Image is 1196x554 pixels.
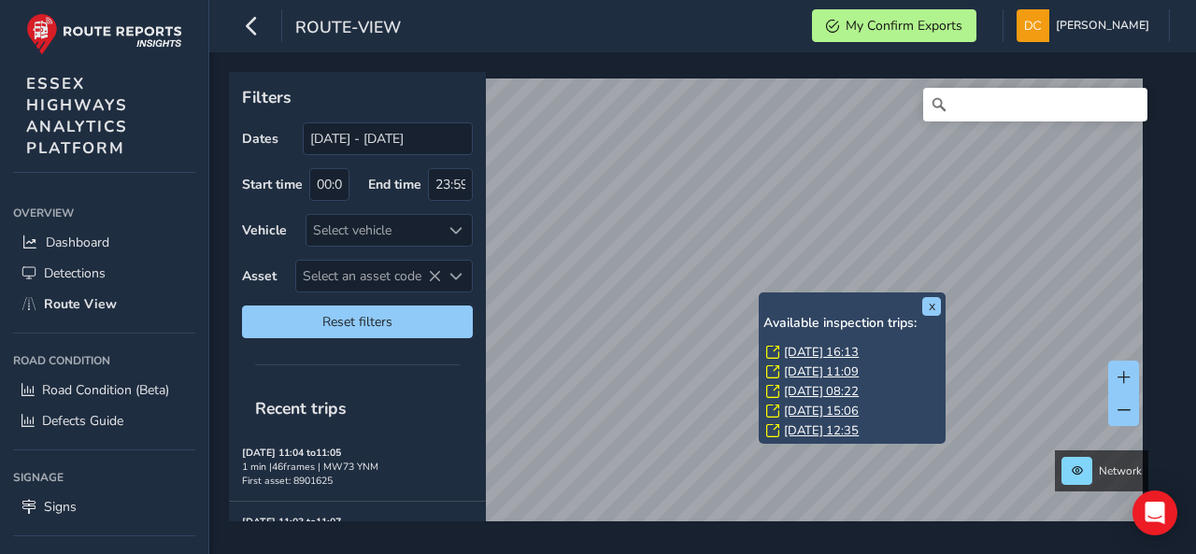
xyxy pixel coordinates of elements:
a: [DATE] 08:22 [784,383,859,400]
span: Signs [44,498,77,516]
label: Start time [242,176,303,193]
div: Select vehicle [306,215,441,246]
canvas: Map [235,78,1143,543]
span: Route View [44,295,117,313]
img: rr logo [26,13,182,55]
a: Dashboard [13,227,195,258]
label: Asset [242,267,277,285]
p: Filters [242,85,473,109]
span: Recent trips [242,384,360,433]
button: x [922,297,941,316]
a: Signs [13,491,195,522]
button: Reset filters [242,305,473,338]
img: diamond-layout [1017,9,1049,42]
strong: [DATE] 11:04 to 11:05 [242,446,341,460]
button: My Confirm Exports [812,9,976,42]
label: Dates [242,130,278,148]
a: Route View [13,289,195,320]
span: First asset: 8901625 [242,474,333,488]
span: Dashboard [46,234,109,251]
div: Overview [13,199,195,227]
a: Defects Guide [13,405,195,436]
div: Signage [13,463,195,491]
span: My Confirm Exports [846,17,962,35]
a: [DATE] 11:09 [784,363,859,380]
span: Detections [44,264,106,282]
span: Reset filters [256,313,459,331]
span: route-view [295,16,401,42]
span: [PERSON_NAME] [1056,9,1149,42]
span: Road Condition (Beta) [42,381,169,399]
a: [DATE] 16:13 [784,344,859,361]
input: Search [923,88,1147,121]
h6: Available inspection trips: [763,316,941,332]
a: Road Condition (Beta) [13,375,195,405]
label: End time [368,176,421,193]
div: 1 min | 46 frames | MW73 YNM [242,460,473,474]
a: [DATE] 15:06 [784,403,859,419]
a: Detections [13,258,195,289]
span: Network [1099,463,1142,478]
strong: [DATE] 11:03 to 11:07 [242,515,341,529]
div: Open Intercom Messenger [1132,490,1177,535]
div: Road Condition [13,347,195,375]
span: ESSEX HIGHWAYS ANALYTICS PLATFORM [26,73,128,159]
span: Defects Guide [42,412,123,430]
div: Select an asset code [441,261,472,291]
span: Select an asset code [296,261,441,291]
a: [DATE] 12:35 [784,422,859,439]
label: Vehicle [242,221,287,239]
button: [PERSON_NAME] [1017,9,1156,42]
